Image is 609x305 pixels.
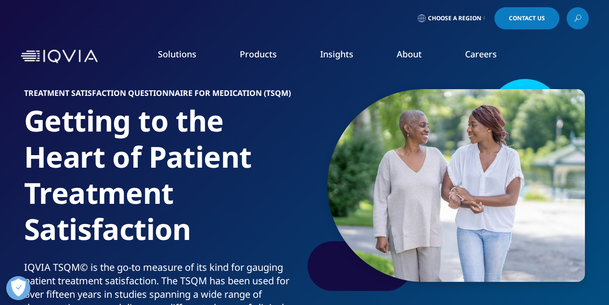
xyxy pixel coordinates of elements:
h1: Getting to the Heart of Patient Treatment [24,103,301,261]
a: Products [240,48,277,60]
div: Satisfaction [24,211,301,247]
a: Insights [320,48,353,60]
a: Contact Us [494,7,559,29]
nav: Primary [102,34,589,79]
a: About [397,48,422,60]
span: Contact Us [509,15,545,21]
img: 1210_bonding-with-mother-who-has-cancer.jpg [327,89,585,282]
a: Solutions [158,48,196,60]
a: Careers [465,48,497,60]
img: IQVIA Healthcare Information Technology and Pharma Clinical Research Company [21,50,98,64]
h6: Treatment Satisfaction Questionnaire for Medication (TSQM) [24,89,301,103]
span: Choose a Region [428,14,481,22]
button: Open Preferences [6,276,30,300]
